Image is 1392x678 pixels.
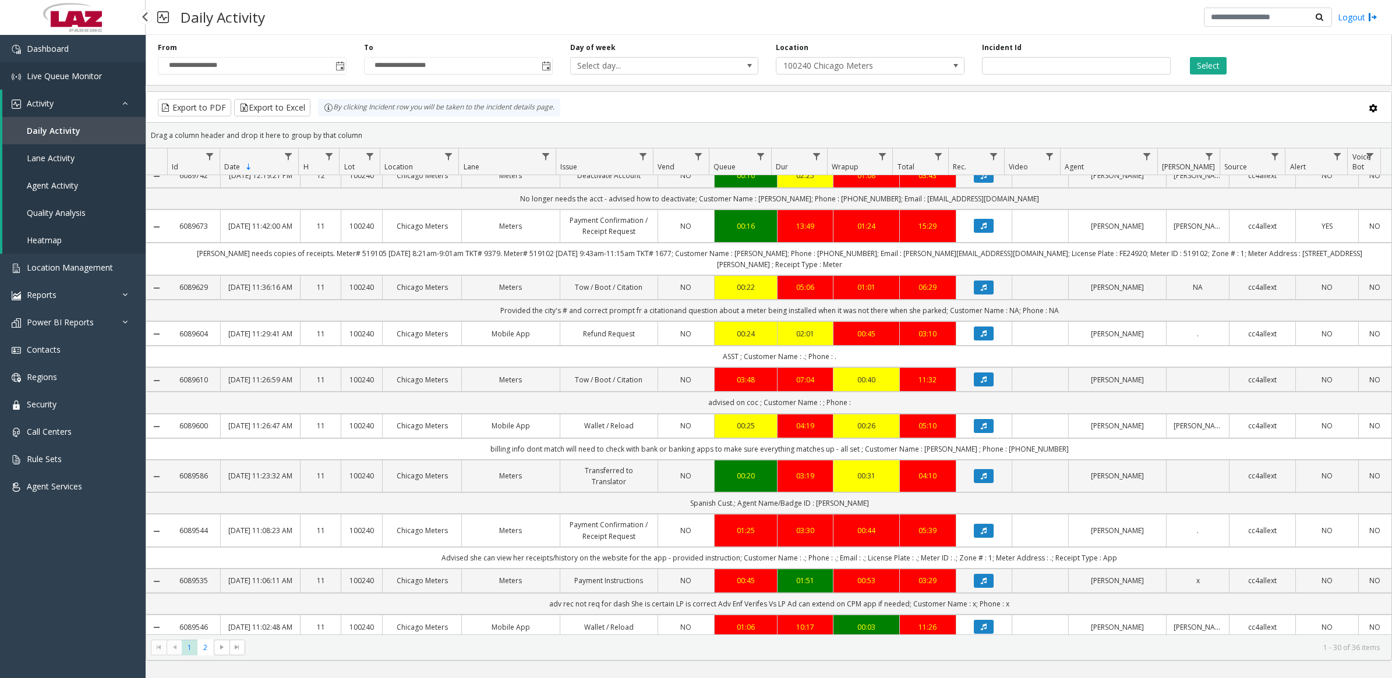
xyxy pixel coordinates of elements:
div: 03:10 [907,328,949,339]
a: 11 [308,525,334,536]
a: NO [1366,525,1384,536]
div: 15:29 [907,221,949,232]
td: No longer needs the acct - advised how to deactivate; Customer Name : [PERSON_NAME]; Phone : [PHO... [167,188,1391,210]
a: 04:10 [907,470,949,481]
a: 6089535 [174,575,213,586]
a: 00:45 [722,575,770,586]
a: 11 [308,374,334,385]
label: Incident Id [982,42,1022,53]
span: 100240 Chicago Meters [776,58,926,74]
a: [DATE] 12:19:21 PM [228,170,292,181]
a: [PERSON_NAME] [1174,170,1222,181]
a: YES [1303,221,1351,232]
div: 02:01 [785,328,826,339]
a: Queue Filter Menu [753,148,769,164]
a: NO [1303,170,1351,181]
a: Meters [469,221,552,232]
a: Mobile App [469,622,552,633]
img: 'icon' [12,428,21,437]
span: Dashboard [27,43,69,54]
a: [DATE] 11:08:23 AM [228,525,292,536]
td: ASST ; Customer Name : .; Phone : . [167,346,1391,367]
span: Toggle popup [539,58,552,74]
a: [PERSON_NAME] [1076,328,1159,339]
div: 05:06 [785,282,826,293]
div: 00:26 [840,420,892,431]
a: Issue Filter Menu [635,148,651,164]
a: Chicago Meters [390,328,454,339]
a: 03:48 [722,374,770,385]
a: NO [665,420,707,431]
td: billing info dont match will need to check with bank or banking apps to make sure everything matc... [167,438,1391,460]
a: NO [665,575,707,586]
img: infoIcon.svg [324,103,333,112]
a: Meters [469,525,552,536]
div: 00:53 [840,575,892,586]
a: 6089604 [174,328,213,339]
a: . [1174,328,1222,339]
a: Chicago Meters [390,221,454,232]
div: 06:29 [907,282,949,293]
div: 00:22 [722,282,770,293]
a: Chicago Meters [390,170,454,181]
div: 01:06 [722,622,770,633]
div: 01:01 [840,282,892,293]
a: NO [665,221,707,232]
a: 00:44 [840,525,892,536]
div: 05:39 [907,525,949,536]
img: 'icon' [12,318,21,328]
a: NO [1366,170,1384,181]
a: cc4allext [1236,170,1288,181]
a: NO [1366,470,1384,481]
a: Collapse Details [146,376,167,385]
a: Agent Filter Menu [1139,148,1155,164]
div: 03:43 [907,170,949,181]
a: Tow / Boot / Citation [567,374,651,385]
a: NO [1303,282,1351,293]
a: 00:16 [722,221,770,232]
a: Parker Filter Menu [1202,148,1217,164]
a: 00:25 [722,420,770,431]
a: [DATE] 11:29:41 AM [228,328,292,339]
div: 01:08 [840,170,892,181]
a: 6089586 [174,470,213,481]
a: Deactivate Account [567,170,651,181]
a: 100240 [348,282,375,293]
img: 'icon' [12,45,21,54]
label: To [364,42,373,53]
a: Meters [469,470,552,481]
a: 04:19 [785,420,826,431]
a: [DATE] 11:26:59 AM [228,374,292,385]
span: Power BI Reports [27,317,94,328]
a: Collapse Details [146,422,167,431]
span: Location Management [27,262,113,273]
a: Lot Filter Menu [362,148,377,164]
img: 'icon' [12,100,21,109]
a: Lane Activity [2,144,146,172]
span: Live Queue Monitor [27,70,102,81]
a: 12 [308,170,334,181]
a: NO [665,282,707,293]
a: [PERSON_NAME] [1076,170,1159,181]
a: [PERSON_NAME] [1174,221,1222,232]
a: Chicago Meters [390,374,454,385]
a: Collapse Details [146,172,167,181]
label: From [158,42,177,53]
img: pageIcon [157,3,169,31]
a: 6089673 [174,221,213,232]
a: 00:24 [722,328,770,339]
span: Agent Services [27,481,82,492]
a: cc4allext [1236,420,1288,431]
a: Chicago Meters [390,575,454,586]
img: 'icon' [12,264,21,273]
img: 'icon' [12,373,21,382]
a: Chicago Meters [390,525,454,536]
a: NO [1366,374,1384,385]
td: Provided the city's # and correct prompt fr a citationand question about a meter being installed ... [167,300,1391,321]
a: 03:19 [785,470,826,481]
a: 11:26 [907,622,949,633]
